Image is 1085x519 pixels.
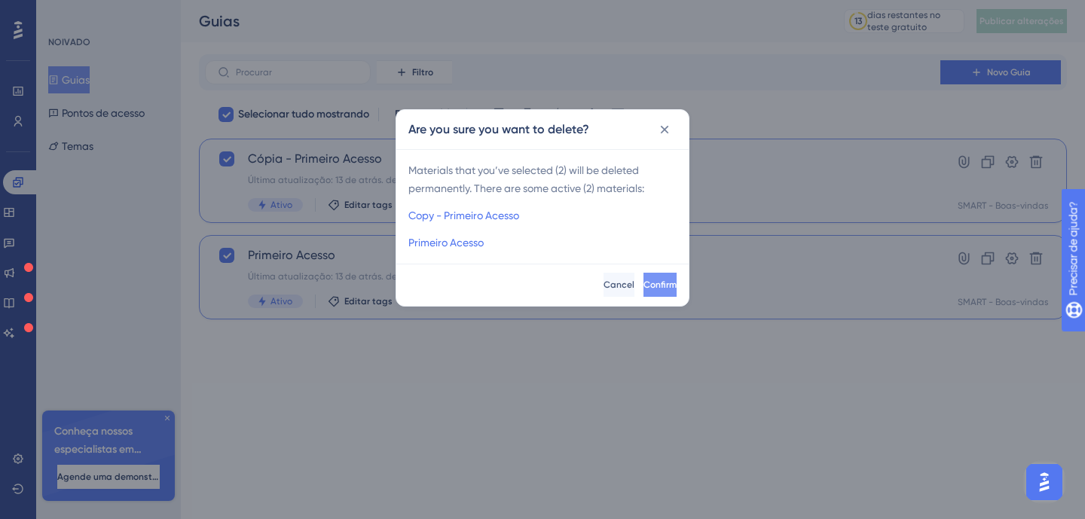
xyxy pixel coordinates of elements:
[408,206,519,224] a: Copy - Primeiro Acesso
[1022,459,1067,505] iframe: Iniciador do Assistente de IA do UserGuiding
[408,161,677,197] span: Materials that you’ve selected ( 2 ) will be deleted permanently. There are some active ( 2 ) mat...
[408,121,589,139] h2: Are you sure you want to delete?
[408,234,484,252] a: Primeiro Acesso
[604,279,634,291] span: Cancel
[35,7,130,18] font: Precisar de ajuda?
[643,279,677,291] span: Confirm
